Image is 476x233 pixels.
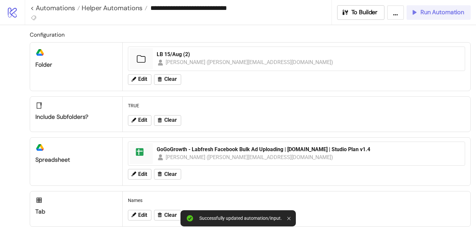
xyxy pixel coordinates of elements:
[157,146,461,153] div: GoGoGrowth - Labfresh Facebook Bulk Ad Uploading | [DOMAIN_NAME] | Studio Plan v1.4
[164,212,177,218] span: Clear
[128,115,151,126] button: Edit
[35,156,117,164] div: Spreadsheet
[164,76,177,82] span: Clear
[138,212,147,218] span: Edit
[125,194,468,207] div: Names
[154,115,181,126] button: Clear
[138,76,147,82] span: Edit
[35,208,117,216] div: Tab
[154,169,181,180] button: Clear
[128,74,151,85] button: Edit
[128,169,151,180] button: Edit
[30,30,471,39] h2: Configuration
[80,4,142,12] span: Helper Automations
[337,5,385,20] button: To Builder
[157,51,461,58] div: LB 15/Aug (2)
[351,9,378,16] span: To Builder
[30,5,80,11] a: < Automations
[387,5,404,20] button: ...
[166,58,334,66] div: [PERSON_NAME] ([PERSON_NAME][EMAIL_ADDRESS][DOMAIN_NAME])
[164,171,177,177] span: Clear
[154,74,181,85] button: Clear
[80,5,147,11] a: Helper Automations
[420,9,464,16] span: Run Automation
[35,113,117,121] div: Include subfolders?
[35,61,117,69] div: Folder
[138,171,147,177] span: Edit
[128,210,151,220] button: Edit
[138,117,147,123] span: Edit
[154,210,181,220] button: Clear
[199,216,282,221] div: Successfully updated automation/input.
[125,99,468,112] div: TRUE
[407,5,471,20] button: Run Automation
[166,153,334,161] div: [PERSON_NAME] ([PERSON_NAME][EMAIL_ADDRESS][DOMAIN_NAME])
[164,117,177,123] span: Clear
